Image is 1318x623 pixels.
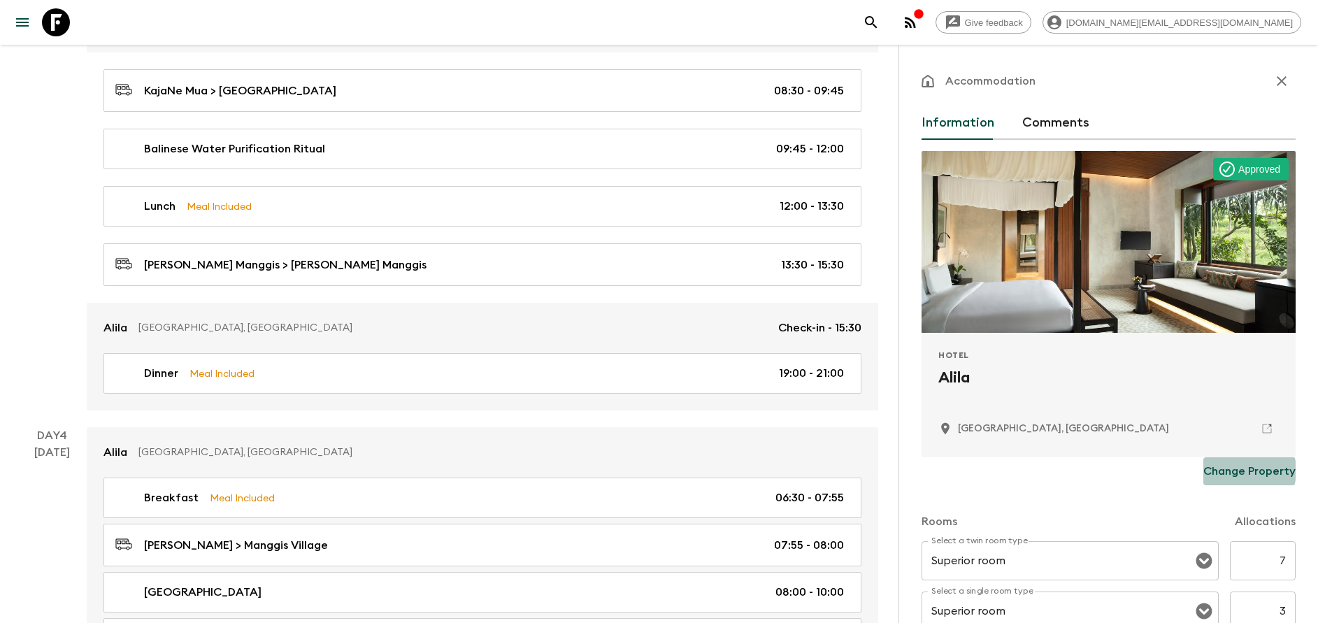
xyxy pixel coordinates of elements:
p: Dinner [144,365,178,382]
p: Bali, Indonesia [958,422,1169,436]
p: Day 4 [17,427,87,444]
p: Balinese Water Purification Ritual [144,141,325,157]
a: DinnerMeal Included19:00 - 21:00 [103,353,861,394]
p: Approved [1238,162,1280,176]
p: 08:00 - 10:00 [775,584,844,601]
p: 06:30 - 07:55 [775,489,844,506]
p: 08:30 - 09:45 [774,83,844,99]
p: Check-in - 15:30 [778,320,861,336]
p: Allocations [1235,513,1296,530]
a: Balinese Water Purification Ritual09:45 - 12:00 [103,129,861,169]
span: Hotel [938,350,969,361]
button: search adventures [857,8,885,36]
p: [GEOGRAPHIC_DATA], [GEOGRAPHIC_DATA] [138,321,767,335]
p: 07:55 - 08:00 [774,537,844,554]
button: Comments [1022,106,1089,140]
span: Give feedback [957,17,1031,28]
h2: Alila [938,366,1279,411]
a: BreakfastMeal Included06:30 - 07:55 [103,478,861,518]
a: [GEOGRAPHIC_DATA]08:00 - 10:00 [103,572,861,613]
button: Open [1194,601,1214,621]
button: Open [1194,551,1214,571]
div: [DOMAIN_NAME][EMAIL_ADDRESS][DOMAIN_NAME] [1043,11,1301,34]
p: Breakfast [144,489,199,506]
a: [PERSON_NAME] > Manggis Village07:55 - 08:00 [103,524,861,566]
a: Alila[GEOGRAPHIC_DATA], [GEOGRAPHIC_DATA]Check-in - 15:30 [87,303,878,353]
p: 13:30 - 15:30 [781,257,844,273]
a: Give feedback [936,11,1031,34]
p: [GEOGRAPHIC_DATA] [144,584,262,601]
button: Change Property [1203,457,1296,485]
p: Meal Included [210,490,275,506]
p: Alila [103,444,127,461]
p: Accommodation [945,73,1036,89]
a: Alila[GEOGRAPHIC_DATA], [GEOGRAPHIC_DATA] [87,427,878,478]
p: KajaNe Mua > [GEOGRAPHIC_DATA] [144,83,336,99]
p: Meal Included [189,366,255,381]
span: [DOMAIN_NAME][EMAIL_ADDRESS][DOMAIN_NAME] [1059,17,1301,28]
label: Select a twin room type [931,535,1028,547]
button: menu [8,8,36,36]
p: Meal Included [187,199,252,214]
p: Rooms [922,513,957,530]
a: [PERSON_NAME] Manggis > [PERSON_NAME] Manggis13:30 - 15:30 [103,243,861,286]
p: Alila [103,320,127,336]
p: [GEOGRAPHIC_DATA], [GEOGRAPHIC_DATA] [138,445,850,459]
div: Photo of Alila [922,151,1296,333]
p: [PERSON_NAME] Manggis > [PERSON_NAME] Manggis [144,257,427,273]
label: Select a single room type [931,585,1033,597]
p: [PERSON_NAME] > Manggis Village [144,537,328,554]
p: 12:00 - 13:30 [780,198,844,215]
p: 09:45 - 12:00 [776,141,844,157]
p: Change Property [1203,463,1296,480]
button: Information [922,106,994,140]
p: 19:00 - 21:00 [779,365,844,382]
p: Lunch [144,198,176,215]
a: LunchMeal Included12:00 - 13:30 [103,186,861,227]
a: KajaNe Mua > [GEOGRAPHIC_DATA]08:30 - 09:45 [103,69,861,112]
